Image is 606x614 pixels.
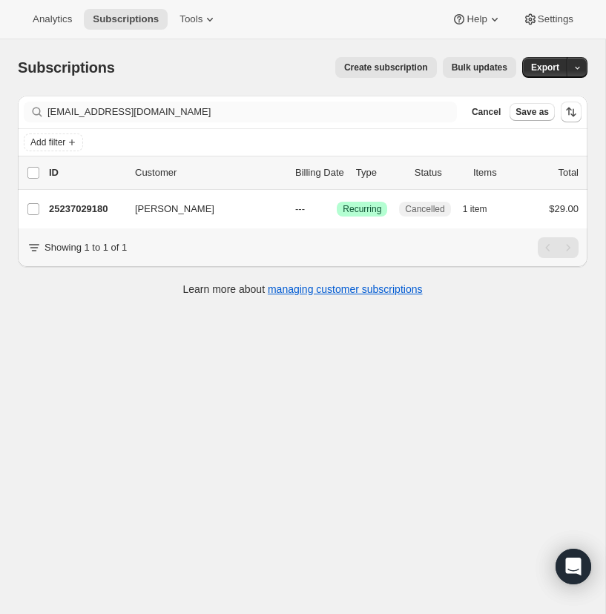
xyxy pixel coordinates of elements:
button: [PERSON_NAME] [126,197,274,221]
button: Tools [171,9,226,30]
span: $29.00 [549,203,579,214]
button: Settings [514,9,582,30]
span: 1 item [463,203,487,215]
span: Save as [516,106,549,118]
button: Analytics [24,9,81,30]
button: Export [522,57,568,78]
p: Status [415,165,461,180]
span: Create subscription [344,62,428,73]
input: Filter subscribers [47,102,457,122]
button: Save as [510,103,555,121]
button: Bulk updates [443,57,516,78]
span: Cancelled [405,203,444,215]
span: Subscriptions [93,13,159,25]
p: Showing 1 to 1 of 1 [45,240,127,255]
button: Sort the results [561,102,582,122]
p: 25237029180 [49,202,123,217]
button: Add filter [24,133,83,151]
button: Create subscription [335,57,437,78]
button: Help [443,9,510,30]
span: Tools [180,13,202,25]
div: Type [356,165,403,180]
p: Total [559,165,579,180]
span: Help [467,13,487,25]
a: managing customer subscriptions [268,283,423,295]
span: Cancel [472,106,501,118]
div: IDCustomerBilling DateTypeStatusItemsTotal [49,165,579,180]
span: Settings [538,13,573,25]
span: Add filter [30,136,65,148]
p: Learn more about [183,282,423,297]
button: Subscriptions [84,9,168,30]
div: Items [473,165,520,180]
p: Billing Date [295,165,344,180]
nav: Pagination [538,237,579,258]
span: --- [295,203,305,214]
span: [PERSON_NAME] [135,202,214,217]
span: Analytics [33,13,72,25]
div: Open Intercom Messenger [556,549,591,584]
p: ID [49,165,123,180]
span: Recurring [343,203,381,215]
span: Subscriptions [18,59,115,76]
button: 1 item [463,199,504,219]
span: Export [531,62,559,73]
span: Bulk updates [452,62,507,73]
div: 25237029180[PERSON_NAME]---SuccessRecurringCancelled1 item$29.00 [49,199,579,219]
button: Cancel [466,103,507,121]
p: Customer [135,165,283,180]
